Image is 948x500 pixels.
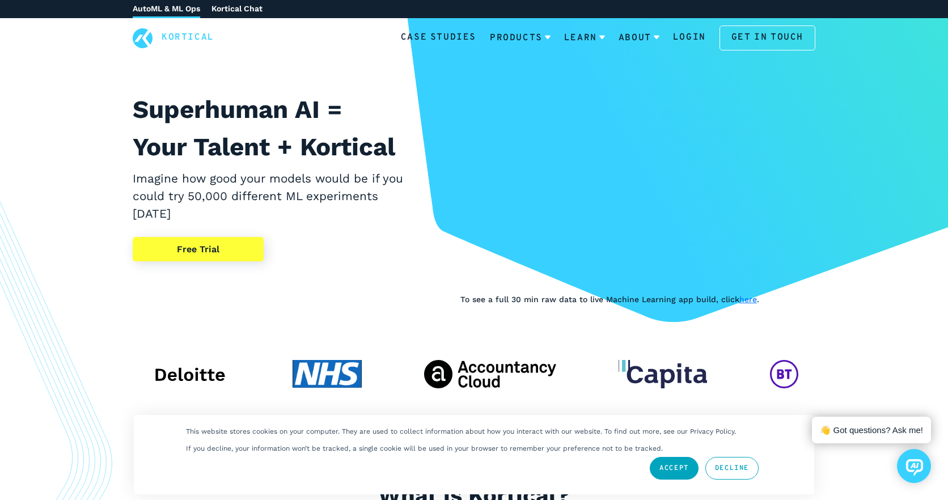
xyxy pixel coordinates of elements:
[460,293,815,306] p: To see a full 30 min raw data to live Machine Learning app build, click .
[150,360,230,388] img: Deloitte client logo
[133,170,406,223] h2: Imagine how good your models would be if you could try 50,000 different ML experiments [DATE]
[424,360,556,388] img: The Accountancy Cloud client logo
[564,23,605,53] a: Learn
[650,457,699,480] a: Accept
[673,31,706,45] a: Login
[401,31,476,45] a: Case Studies
[705,457,759,480] a: Decline
[293,360,362,388] img: NHS client logo
[619,23,659,53] a: About
[720,26,815,50] a: Get in touch
[460,91,815,290] iframe: YouTube video player
[162,31,214,45] a: Kortical
[133,91,406,166] h1: Superhuman AI = Your Talent + Kortical
[186,444,663,452] p: If you decline, your information won’t be tracked, a single cookie will be used in your browser t...
[490,23,551,53] a: Products
[133,237,264,262] a: Free Trial
[619,360,707,388] img: Capita client logo
[739,295,757,304] a: here
[770,360,798,388] img: BT Global Services client logo
[186,427,736,435] p: This website stores cookies on your computer. They are used to collect information about how you ...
